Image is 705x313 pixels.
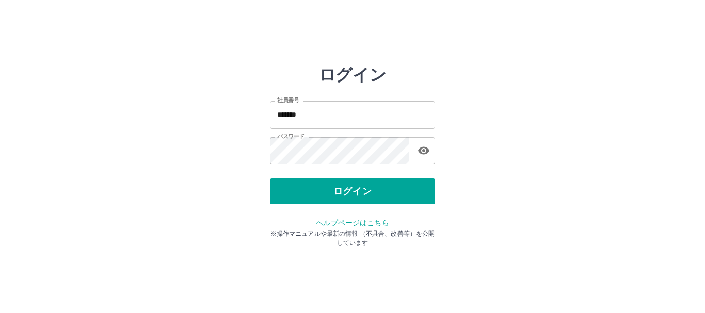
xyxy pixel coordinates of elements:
label: パスワード [277,133,305,140]
a: ヘルプページはこちら [316,219,389,227]
h2: ログイン [319,65,387,85]
label: 社員番号 [277,96,299,104]
p: ※操作マニュアルや最新の情報 （不具合、改善等）を公開しています [270,229,435,248]
button: ログイン [270,178,435,204]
